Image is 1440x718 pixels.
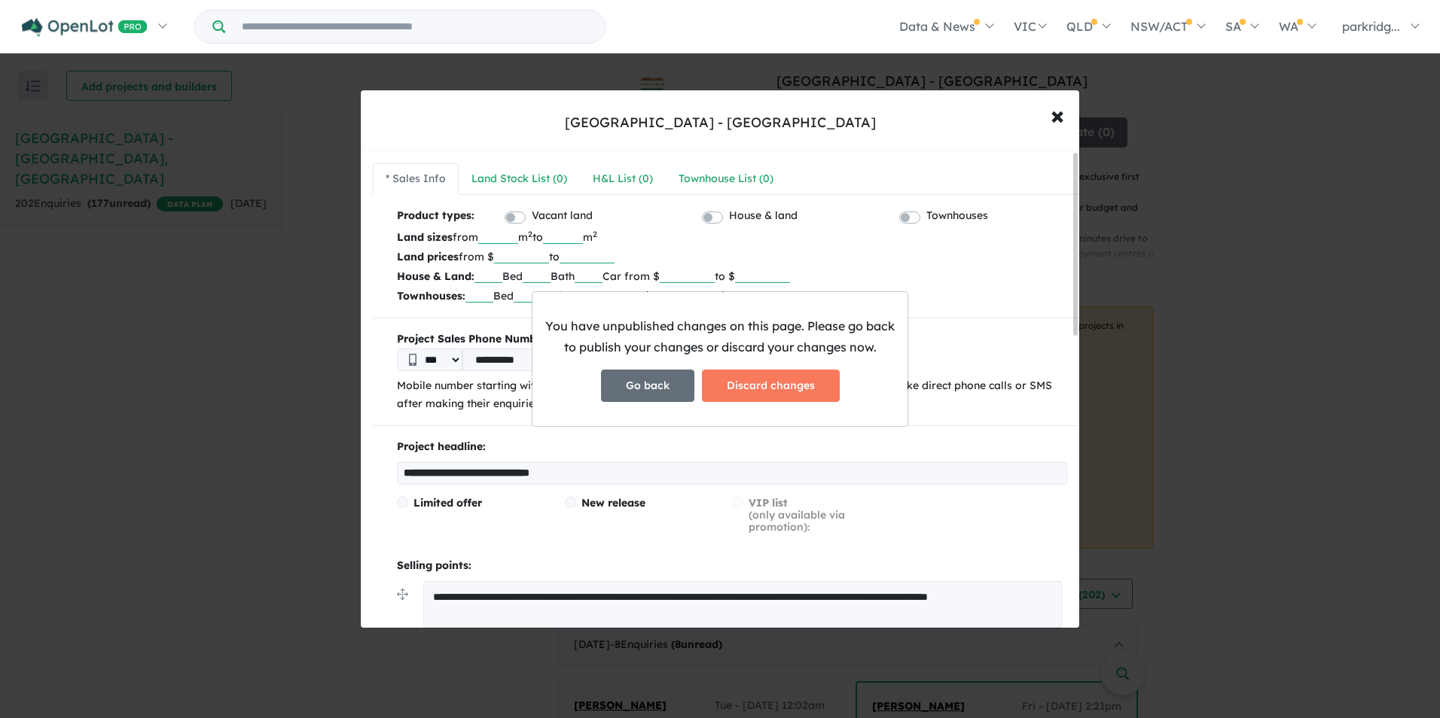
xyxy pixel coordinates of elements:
button: Go back [601,370,694,402]
span: parkridg... [1342,19,1400,34]
p: You have unpublished changes on this page. Please go back to publish your changes or discard your... [545,316,895,357]
button: Discard changes [702,370,840,402]
img: Openlot PRO Logo White [22,18,148,37]
input: Try estate name, suburb, builder or developer [228,11,602,43]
